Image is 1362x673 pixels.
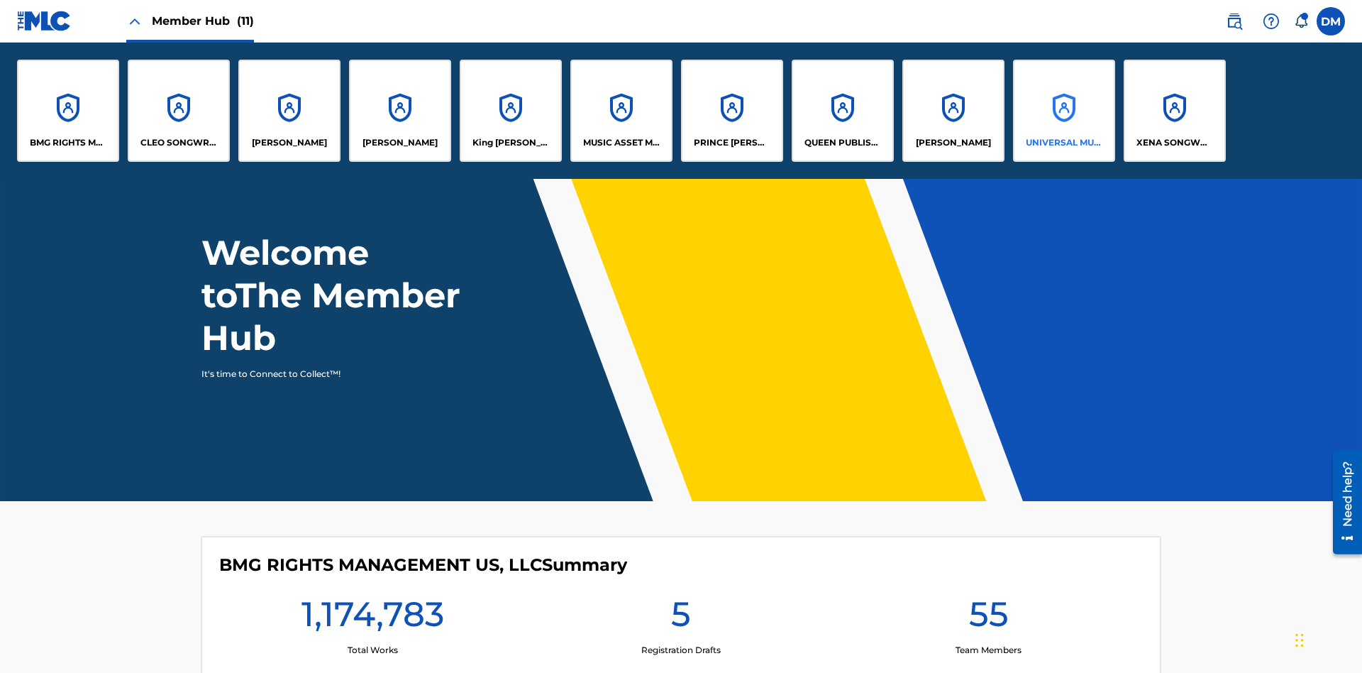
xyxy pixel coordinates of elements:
a: AccountsBMG RIGHTS MANAGEMENT US, LLC [17,60,119,162]
span: (11) [237,14,254,28]
div: Notifications [1294,14,1308,28]
div: Drag [1295,619,1304,662]
p: BMG RIGHTS MANAGEMENT US, LLC [30,136,107,149]
img: help [1263,13,1280,30]
a: Accounts[PERSON_NAME] [902,60,1004,162]
img: search [1226,13,1243,30]
div: User Menu [1317,7,1345,35]
img: MLC Logo [17,11,72,31]
p: EYAMA MCSINGER [362,136,438,149]
p: UNIVERSAL MUSIC PUB GROUP [1026,136,1103,149]
iframe: Chat Widget [1291,605,1362,673]
span: Member Hub [152,13,254,29]
p: MUSIC ASSET MANAGEMENT (MAM) [583,136,660,149]
a: Public Search [1220,7,1248,35]
p: RONALD MCTESTERSON [916,136,991,149]
a: Accounts[PERSON_NAME] [238,60,340,162]
h1: 5 [671,593,691,644]
p: It's time to Connect to Collect™! [201,368,448,381]
p: King McTesterson [472,136,550,149]
a: AccountsQUEEN PUBLISHA [792,60,894,162]
a: AccountsXENA SONGWRITER [1124,60,1226,162]
p: QUEEN PUBLISHA [804,136,882,149]
p: ELVIS COSTELLO [252,136,327,149]
h1: 1,174,783 [301,593,444,644]
a: AccountsPRINCE [PERSON_NAME] [681,60,783,162]
h4: BMG RIGHTS MANAGEMENT US, LLC [219,554,627,576]
p: Team Members [956,644,1021,657]
a: Accounts[PERSON_NAME] [349,60,451,162]
p: XENA SONGWRITER [1136,136,1214,149]
p: Registration Drafts [641,644,721,657]
a: AccountsMUSIC ASSET MANAGEMENT (MAM) [570,60,672,162]
p: PRINCE MCTESTERSON [694,136,771,149]
a: AccountsKing [PERSON_NAME] [460,60,562,162]
iframe: Resource Center [1322,445,1362,562]
a: AccountsUNIVERSAL MUSIC PUB GROUP [1013,60,1115,162]
p: Total Works [348,644,398,657]
img: Close [126,13,143,30]
div: Help [1257,7,1285,35]
h1: 55 [969,593,1009,644]
a: AccountsCLEO SONGWRITER [128,60,230,162]
p: CLEO SONGWRITER [140,136,218,149]
h1: Welcome to The Member Hub [201,231,467,359]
